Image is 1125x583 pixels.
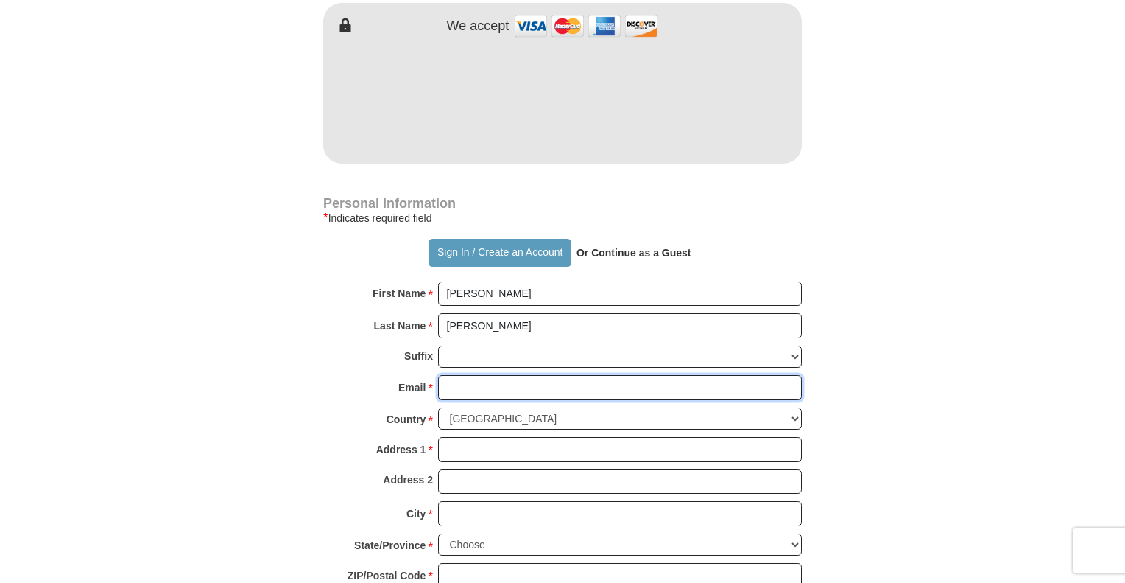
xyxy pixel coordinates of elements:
[447,18,509,35] h4: We accept
[512,10,660,42] img: credit cards accepted
[406,503,426,524] strong: City
[323,198,802,209] h4: Personal Information
[373,283,426,304] strong: First Name
[576,247,691,259] strong: Or Continue as a Guest
[387,409,426,430] strong: Country
[376,439,426,460] strong: Address 1
[383,469,433,490] strong: Address 2
[429,239,571,267] button: Sign In / Create an Account
[354,535,426,556] strong: State/Province
[323,209,802,227] div: Indicates required field
[404,346,433,366] strong: Suffix
[374,315,426,336] strong: Last Name
[398,377,426,398] strong: Email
